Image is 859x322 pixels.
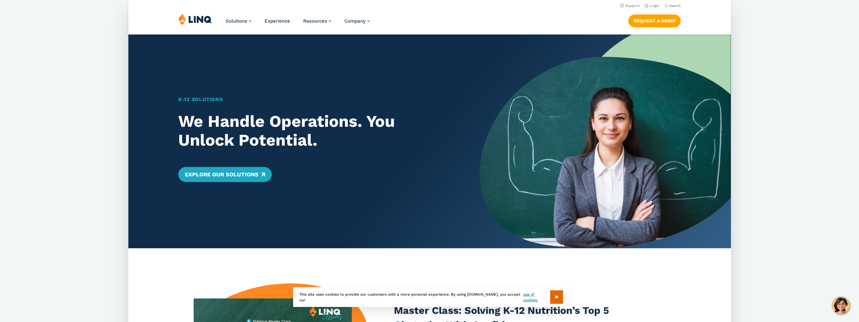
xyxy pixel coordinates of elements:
h1: K‑12 Solutions [178,96,455,103]
a: Company [344,18,370,24]
img: LINQ | K‑12 Software [179,13,212,25]
a: Resources [303,18,331,24]
nav: Utility Navigation [128,2,731,9]
button: Open Search Bar [664,3,680,8]
h2: We Handle Operations. You Unlock Potential. [178,112,455,150]
a: Support [620,4,639,8]
a: Experience [265,18,290,24]
a: Login [644,4,659,8]
span: Resources [303,18,327,24]
img: Home Banner [480,35,731,248]
div: This site uses cookies to provide our customers with a more personal experience. By using [DOMAIN... [293,287,566,307]
span: Solutions [226,18,247,24]
a: use of cookies. [523,292,550,303]
span: Search [669,4,680,8]
a: Request a Demo [628,14,680,27]
nav: Button Navigation [628,13,680,27]
button: Hello, have a question? Let’s chat. [832,297,850,314]
a: Explore Our Solutions [178,167,271,182]
a: Solutions [226,18,251,24]
span: Company [344,18,366,24]
nav: Primary Navigation [226,13,370,34]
